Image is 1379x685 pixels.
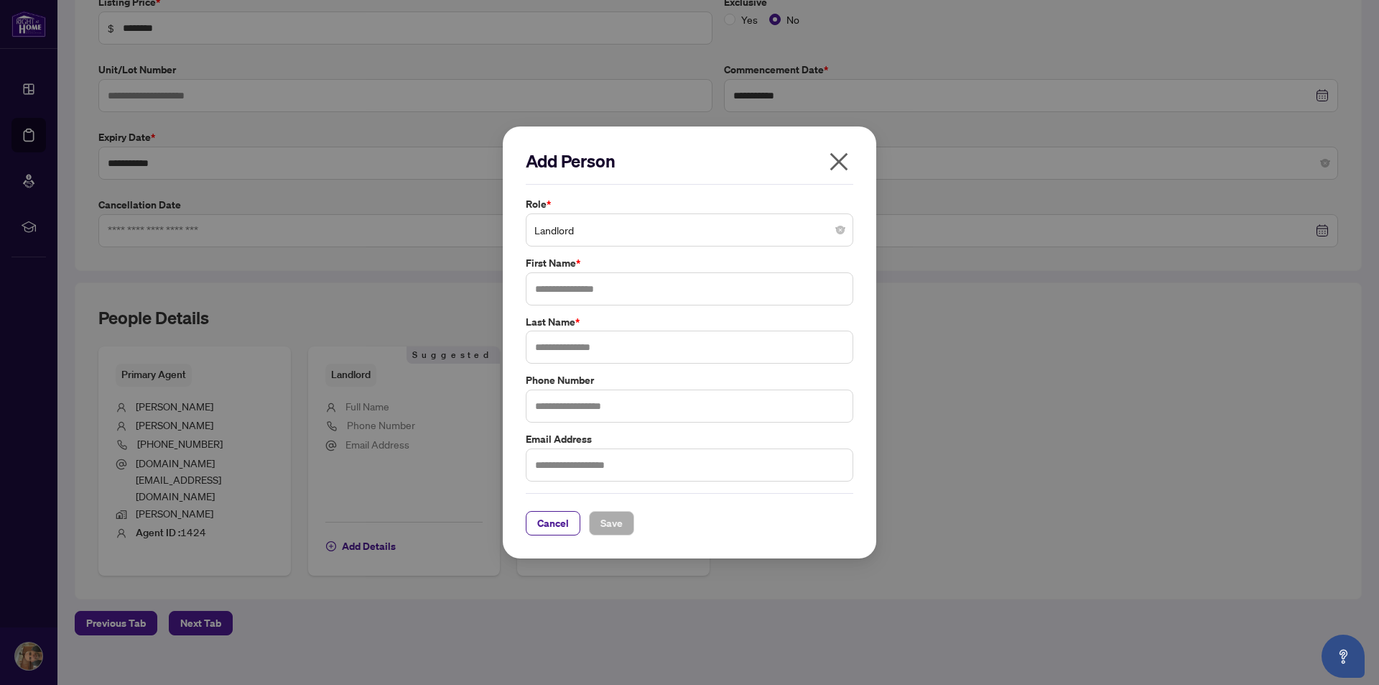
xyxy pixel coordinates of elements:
[836,226,845,234] span: close-circle
[526,314,853,330] label: Last Name
[537,512,569,535] span: Cancel
[526,511,580,535] button: Cancel
[526,255,853,271] label: First Name
[526,150,853,173] h2: Add Person
[1322,635,1365,678] button: Open asap
[526,431,853,447] label: Email Address
[827,150,850,173] span: close
[534,216,845,244] span: Landlord
[526,196,853,212] label: Role
[526,372,853,388] label: Phone Number
[589,511,634,535] button: Save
